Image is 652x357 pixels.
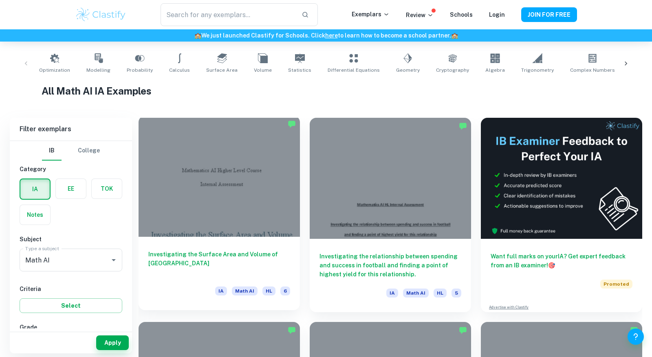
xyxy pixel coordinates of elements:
span: Math AI [403,289,429,297]
h1: All Math AI IA Examples [42,84,611,98]
span: 6 [280,286,290,295]
span: Promoted [600,280,632,289]
button: JOIN FOR FREE [521,7,577,22]
button: Open [108,254,119,266]
label: Type a subject [25,245,59,252]
p: Exemplars [352,10,390,19]
span: Optimization [39,66,70,74]
span: Statistics [288,66,311,74]
input: Search for any exemplars... [161,3,295,26]
button: Help and Feedback [628,328,644,345]
button: EE [56,179,86,198]
div: Filter type choice [42,141,100,161]
button: IA [20,179,50,199]
button: Select [20,298,122,313]
span: 5 [452,289,461,297]
span: Probability [127,66,153,74]
img: Marked [459,326,467,334]
span: HL [434,289,447,297]
button: IB [42,141,62,161]
h6: Want full marks on your IA ? Get expert feedback from an IB examiner! [491,252,632,270]
h6: Investigating the Surface Area and Volume of [GEOGRAPHIC_DATA] [148,250,290,277]
h6: Investigating the relationship between spending and success in football and finding a point of hi... [319,252,461,279]
img: Marked [288,326,296,334]
span: Differential Equations [328,66,380,74]
a: Investigating the relationship between spending and success in football and finding a point of hi... [310,118,471,312]
p: Review [406,11,434,20]
span: IA [386,289,398,297]
img: Clastify logo [75,7,127,23]
a: Schools [450,11,473,18]
a: Want full marks on yourIA? Get expert feedback from an IB examiner!PromotedAdvertise with Clastify [481,118,642,312]
h6: Criteria [20,284,122,293]
a: Advertise with Clastify [489,304,529,310]
span: Trigonometry [521,66,554,74]
h6: Subject [20,235,122,244]
button: TOK [92,179,122,198]
span: Geometry [396,66,420,74]
a: Login [489,11,505,18]
span: Complex Numbers [570,66,615,74]
span: Math AI [232,286,258,295]
span: Surface Area [206,66,238,74]
img: Marked [459,122,467,130]
span: HL [262,286,275,295]
span: Calculus [169,66,190,74]
span: 🎯 [548,262,555,269]
h6: Filter exemplars [10,118,132,141]
a: Investigating the Surface Area and Volume of [GEOGRAPHIC_DATA]IAMath AIHL6 [139,118,300,312]
span: Modelling [86,66,110,74]
img: Marked [288,120,296,128]
span: 🏫 [451,32,458,39]
span: 🏫 [194,32,201,39]
span: Cryptography [436,66,469,74]
button: Notes [20,205,50,225]
span: Algebra [485,66,505,74]
button: Apply [96,335,129,350]
h6: Grade [20,323,122,332]
span: Volume [254,66,272,74]
span: IA [215,286,227,295]
img: Marked [630,326,638,334]
h6: Category [20,165,122,174]
a: here [325,32,338,39]
button: College [78,141,100,161]
h6: We just launched Clastify for Schools. Click to learn how to become a school partner. [2,31,650,40]
img: Thumbnail [481,118,642,239]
